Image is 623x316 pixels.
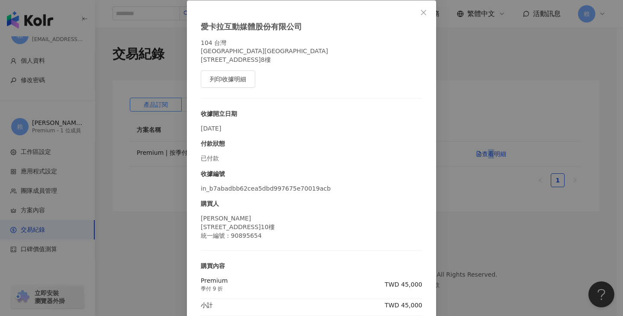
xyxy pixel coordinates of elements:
[201,223,275,232] div: [STREET_ADDRESS]10樓
[415,4,432,21] button: Close
[201,214,275,223] div: [PERSON_NAME]
[210,76,246,83] span: 列印收據明細
[201,170,225,177] strong: 收據編號
[201,285,228,293] div: 季付 9 折
[201,200,219,207] strong: 購買人
[201,110,237,117] strong: 收據開立日期
[201,154,422,163] div: 已付款
[201,232,275,240] div: 統一編號 : 90895654
[201,56,328,64] div: [STREET_ADDRESS]8樓
[201,39,328,48] div: 104 台灣
[201,301,213,310] div: 小計
[201,185,422,193] div: in_b7abadbb62cea5dbd997675e70019acb
[201,70,255,88] button: 列印收據明細
[201,140,225,147] strong: 付款狀態
[420,9,427,16] span: close
[201,47,328,56] div: [GEOGRAPHIC_DATA][GEOGRAPHIC_DATA]
[201,124,422,133] div: [DATE]
[201,21,422,32] div: 愛卡拉互動媒體股份有限公司
[201,262,225,269] strong: 購買內容
[385,301,422,310] div: TWD 45,000
[201,277,228,285] div: Premium
[385,281,422,289] div: TWD 45,000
